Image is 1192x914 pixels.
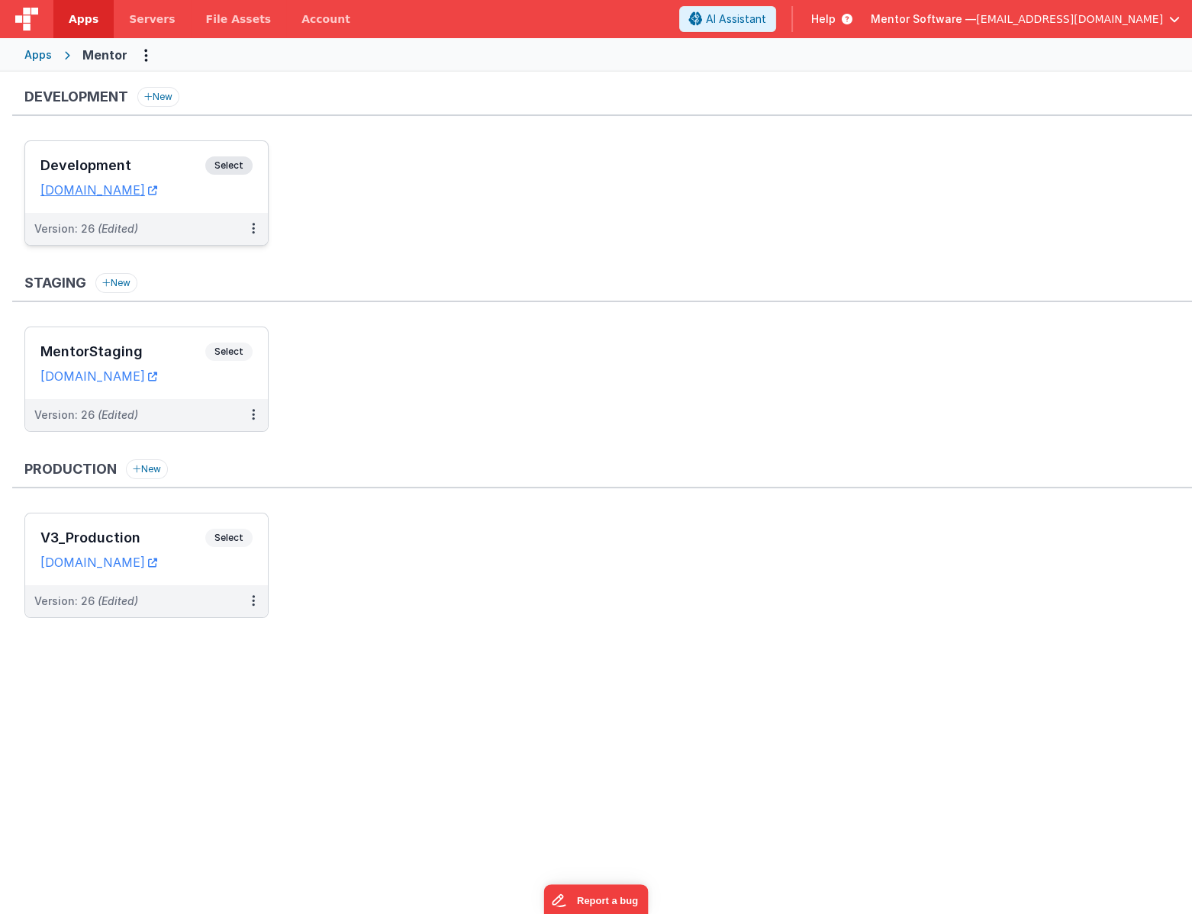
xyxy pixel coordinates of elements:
h3: V3_Production [40,530,205,546]
span: Select [205,156,253,175]
div: Mentor [82,46,127,64]
span: Apps [69,11,98,27]
h3: Development [24,89,128,105]
button: New [137,87,179,107]
a: [DOMAIN_NAME] [40,368,157,384]
span: Select [205,343,253,361]
div: Version: 26 [34,407,138,423]
span: Select [205,529,253,547]
h3: Development [40,158,205,173]
button: New [126,459,168,479]
span: Help [811,11,836,27]
div: Apps [24,47,52,63]
h3: Production [24,462,117,477]
span: [EMAIL_ADDRESS][DOMAIN_NAME] [976,11,1163,27]
h3: Staging [24,275,86,291]
span: File Assets [206,11,272,27]
button: AI Assistant [679,6,776,32]
button: Mentor Software — [EMAIL_ADDRESS][DOMAIN_NAME] [871,11,1180,27]
span: AI Assistant [706,11,766,27]
div: Version: 26 [34,594,138,609]
h3: MentorStaging [40,344,205,359]
button: Options [134,43,158,67]
div: Version: 26 [34,221,138,237]
a: [DOMAIN_NAME] [40,555,157,570]
span: Servers [129,11,175,27]
span: (Edited) [98,408,138,421]
a: [DOMAIN_NAME] [40,182,157,198]
span: Mentor Software — [871,11,976,27]
button: New [95,273,137,293]
span: (Edited) [98,222,138,235]
span: (Edited) [98,594,138,607]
